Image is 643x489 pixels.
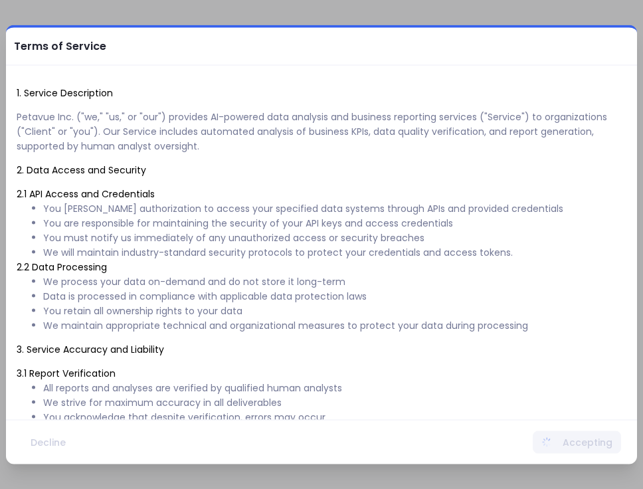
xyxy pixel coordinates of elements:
[43,216,626,231] li: You are responsible for maintaining the security of your API keys and access credentials
[43,318,626,333] li: We maintain appropriate technical and organizational measures to protect your data during processing
[43,304,626,318] li: You retain all ownership rights to your data
[43,395,626,410] li: We strive for maximum accuracy in all deliverables
[43,231,626,245] li: You must notify us immediately of any unauthorized access or security breaches
[17,260,626,274] p: 2.2 Data Processing
[17,110,626,153] h6: Petavue Inc. ("we," "us," or "our") provides AI-powered data analysis and business reporting serv...
[17,153,626,187] h2: 2. Data Access and Security
[43,274,626,289] li: We process your data on-demand and do not store it long-term
[43,381,626,395] li: All reports and analyses are verified by qualified human analysts
[17,76,626,110] h2: 1. Service Description
[17,366,626,381] p: 3.1 Report Verification
[43,410,626,425] li: You acknowledge that despite verification, errors may occur
[17,333,626,366] h2: 3. Service Accuracy and Liability
[43,289,626,304] li: Data is processed in compliance with applicable data protection laws
[17,187,626,201] p: 2.1 API Access and Credentials
[6,28,106,65] h2: Terms of Service
[43,245,626,260] li: We will maintain industry-standard security protocols to protect your credentials and access tokens.
[43,201,626,216] li: You [PERSON_NAME] authorization to access your specified data systems through APIs and provided c...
